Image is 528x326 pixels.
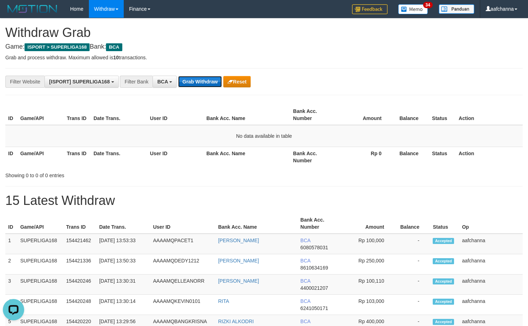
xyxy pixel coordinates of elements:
[147,105,204,125] th: User ID
[300,305,328,311] span: Copy 6241050171 to clipboard
[218,278,259,284] a: [PERSON_NAME]
[300,298,310,304] span: BCA
[150,213,215,234] th: User ID
[395,213,430,234] th: Balance
[300,245,328,250] span: Copy 6080578031 to clipboard
[5,43,523,50] h4: Game: Bank:
[300,238,310,243] span: BCA
[63,275,96,295] td: 154420246
[300,278,310,284] span: BCA
[337,105,392,125] th: Amount
[150,275,215,295] td: AAAAMQELLEANORR
[64,105,91,125] th: Trans ID
[150,254,215,275] td: AAAAMQDEDY1212
[204,147,290,167] th: Bank Acc. Name
[300,265,328,271] span: Copy 8610634169 to clipboard
[150,234,215,254] td: AAAAMQPACET1
[433,238,454,244] span: Accepted
[96,213,150,234] th: Date Trans.
[459,295,523,315] td: aafchanna
[392,105,429,125] th: Balance
[25,43,90,51] span: ISPORT > SUPERLIGA168
[5,169,215,179] div: Showing 0 to 0 of 0 entries
[395,295,430,315] td: -
[5,213,17,234] th: ID
[433,278,454,284] span: Accepted
[5,254,17,275] td: 2
[290,147,337,167] th: Bank Acc. Number
[342,254,395,275] td: Rp 250,000
[456,147,523,167] th: Action
[459,234,523,254] td: aafchanna
[3,3,24,24] button: Open LiveChat chat widget
[342,275,395,295] td: Rp 100,110
[5,194,523,208] h1: 15 Latest Withdraw
[290,105,337,125] th: Bank Acc. Number
[342,213,395,234] th: Amount
[63,234,96,254] td: 154421462
[459,254,523,275] td: aafchanna
[5,295,17,315] td: 4
[17,147,64,167] th: Game/API
[300,285,328,291] span: Copy 4400021207 to clipboard
[63,213,96,234] th: Trans ID
[5,26,523,40] h1: Withdraw Grab
[44,76,118,88] button: [ISPORT] SUPERLIGA168
[147,147,204,167] th: User ID
[17,254,63,275] td: SUPERLIGA168
[395,234,430,254] td: -
[223,76,251,87] button: Reset
[113,55,119,60] strong: 10
[392,147,429,167] th: Balance
[342,234,395,254] td: Rp 100,000
[5,76,44,88] div: Filter Website
[300,258,310,263] span: BCA
[49,79,110,85] span: [ISPORT] SUPERLIGA168
[5,105,17,125] th: ID
[433,319,454,325] span: Accepted
[106,43,122,51] span: BCA
[64,147,91,167] th: Trans ID
[5,234,17,254] td: 1
[342,295,395,315] td: Rp 103,000
[150,295,215,315] td: AAAAMQKEVIN0101
[439,4,474,14] img: panduan.png
[300,319,310,324] span: BCA
[398,4,428,14] img: Button%20Memo.svg
[459,213,523,234] th: Op
[433,299,454,305] span: Accepted
[153,76,177,88] button: BCA
[298,213,342,234] th: Bank Acc. Number
[178,76,222,87] button: Grab Withdraw
[17,275,63,295] td: SUPERLIGA168
[63,254,96,275] td: 154421336
[63,295,96,315] td: 154420248
[395,254,430,275] td: -
[91,147,147,167] th: Date Trans.
[17,234,63,254] td: SUPERLIGA168
[218,298,229,304] a: RITA
[5,54,523,61] p: Grab and process withdraw. Maximum allowed is transactions.
[215,213,297,234] th: Bank Acc. Name
[120,76,153,88] div: Filter Bank
[96,254,150,275] td: [DATE] 13:50:33
[395,275,430,295] td: -
[218,258,259,263] a: [PERSON_NAME]
[96,234,150,254] td: [DATE] 13:53:33
[17,295,63,315] td: SUPERLIGA168
[459,275,523,295] td: aafchanna
[17,213,63,234] th: Game/API
[96,295,150,315] td: [DATE] 13:30:14
[5,125,523,147] td: No data available in table
[5,147,17,167] th: ID
[218,319,254,324] a: RIZKI ALKODRI
[96,275,150,295] td: [DATE] 13:30:31
[456,105,523,125] th: Action
[352,4,388,14] img: Feedback.jpg
[157,79,168,85] span: BCA
[204,105,290,125] th: Bank Acc. Name
[337,147,392,167] th: Rp 0
[5,275,17,295] td: 3
[5,4,59,14] img: MOTION_logo.png
[433,258,454,264] span: Accepted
